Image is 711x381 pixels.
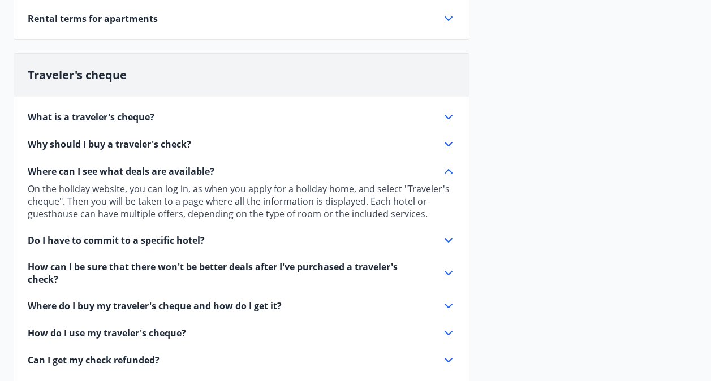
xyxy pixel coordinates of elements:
[28,178,455,220] div: Where can I see what deals are available?
[28,12,455,25] div: Rental terms for apartments
[28,326,455,340] div: How do I use my traveler's cheque?
[28,327,186,339] span: How do I use my traveler's cheque?
[28,261,455,285] div: How can I be sure that there won't be better deals after I've purchased a traveler's check?
[28,353,455,367] div: Can I get my check refunded?
[28,138,191,150] span: Why should I buy a traveler's check?
[28,67,127,83] span: Traveler's cheque
[28,300,282,312] span: Where do I buy my traveler's cheque and how do I get it?
[28,110,455,124] div: What is a traveler's cheque?
[28,165,214,177] span: Where can I see what deals are available?
[28,234,205,246] span: Do I have to commit to a specific hotel?
[28,164,455,178] div: Where can I see what deals are available?
[28,233,455,247] div: Do I have to commit to a specific hotel?
[28,354,160,366] span: Can I get my check refunded?
[28,183,455,220] p: On the holiday website, you can log in, as when you apply for a holiday home, and select "Travele...
[28,299,455,313] div: Where do I buy my traveler's cheque and how do I get it?
[28,137,455,151] div: Why should I buy a traveler's check?
[28,261,428,285] span: How can I be sure that there won't be better deals after I've purchased a traveler's check?
[28,111,154,123] span: What is a traveler's cheque?
[28,12,158,25] span: Rental terms for apartments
